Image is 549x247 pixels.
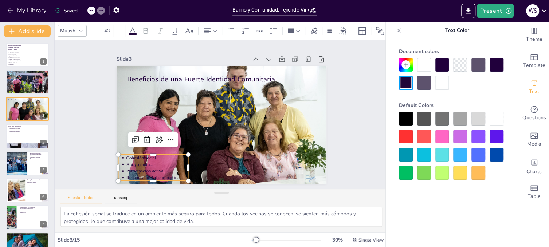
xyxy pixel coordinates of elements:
[8,125,47,127] p: Desarrollo del Barrio
[8,233,47,235] p: Retos en el Desarrollo Comunitario
[31,155,47,156] p: Actividades comunitarias.
[31,156,47,158] p: Resiliencia comunitaria.
[519,127,549,153] div: Add images, graphics, shapes or video
[399,45,503,58] div: Document colors
[519,74,549,100] div: Add text boxes
[119,164,182,177] p: Responsabilidad compartida.
[519,48,549,74] div: Add ready made slides
[8,115,20,117] p: Cohesión social.
[376,27,384,35] span: Position
[20,211,47,212] p: Inclusión digital.
[20,212,47,213] p: Redes sociales.
[9,236,47,238] p: Desconfianza.
[526,4,539,17] div: W S
[6,43,49,67] div: 1
[6,70,49,94] div: 2
[526,4,539,18] button: W S
[60,195,102,203] button: Speaker Notes
[40,194,47,200] div: 6
[405,22,509,39] p: Text Color
[519,153,549,179] div: Add charts and graphs
[122,45,254,66] div: Slide 3
[338,27,349,35] div: Background color
[232,5,309,15] input: Insert title
[120,157,183,170] p: Participación activa.
[6,151,49,175] div: 5
[29,185,47,186] p: Actividades culturales.
[529,88,539,96] span: Text
[40,140,47,146] div: 4
[59,26,77,36] div: Mulish
[122,144,184,157] p: Cohesión social.
[31,158,47,159] p: Bienestar colectivo.
[519,179,549,205] div: Add a table
[9,128,47,130] p: Oportunidades económicas.
[325,25,333,37] div: Border settings
[105,195,137,203] button: Transcript
[9,238,47,239] p: Resistencia al cambio.
[523,61,545,69] span: Template
[8,52,21,65] p: En esta presentación, exploraremos la importancia de la identidad comunitaria y cómo el desarroll...
[60,207,382,227] textarea: La cohesión social se traduce en un ambiente más seguro para todos. Cuando los vecinos se conocen...
[399,99,503,112] div: Default Colors
[9,235,47,236] p: Falta de recursos.
[358,237,384,243] span: Single View
[30,152,47,154] p: Tejiendo Vínculos
[19,206,47,208] p: El Papel de la Tecnología
[40,85,47,92] div: 2
[8,45,21,47] strong: Barrio y Comunidad:
[121,151,183,164] p: Apoyo mutuo.
[8,118,20,119] p: Participación activa.
[4,25,51,37] button: Add slide
[329,236,346,243] div: 30 %
[527,140,541,148] span: Media
[526,168,542,176] span: Charts
[9,127,47,128] p: Mejora de infraestructura.
[522,114,546,122] span: Questions
[461,4,475,18] button: Export to PowerPoint
[6,124,49,148] div: 4
[8,99,47,101] p: Beneficios de una Fuerte Identidad Comunitaria
[8,119,20,121] p: Responsabilidad compartida.
[9,239,47,240] p: Identificación de retos.
[9,131,47,132] p: Participación comunitaria.
[356,25,368,37] div: Layout
[286,25,302,37] div: Column Count
[40,58,47,65] div: 1
[29,186,47,188] p: Colaboración.
[40,112,47,119] div: 3
[526,35,542,43] span: Theme
[20,209,47,211] p: Organización de eventos.
[308,25,319,37] div: Text effects
[477,4,513,18] button: Present
[29,182,47,184] p: Programas de limpieza.
[6,97,49,121] div: 3
[9,129,47,131] p: Inclusión.
[528,192,541,200] span: Table
[8,47,19,48] strong: Tejiendo Vínculos
[519,100,549,127] div: Get real-time input from your audience
[58,236,251,243] div: Slide 3 / 15
[55,7,78,14] div: Saved
[20,208,47,209] p: Facilitación de la comunicación.
[29,183,47,185] p: Ferias de barrio.
[40,167,47,173] div: 5
[40,221,47,227] div: 7
[5,5,50,16] button: My Library
[27,179,47,183] p: Ejemplos de Iniciativas Comunitarias
[8,116,20,118] p: Apoyo mutuo.
[31,154,47,155] p: Conexiones significativas.
[8,49,17,51] strong: para el Futuro
[519,22,549,48] div: Change the overall theme
[6,205,49,229] div: 7
[130,64,319,94] p: Beneficios de una Fuerte Identidad Comunitaria
[6,178,49,202] div: 6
